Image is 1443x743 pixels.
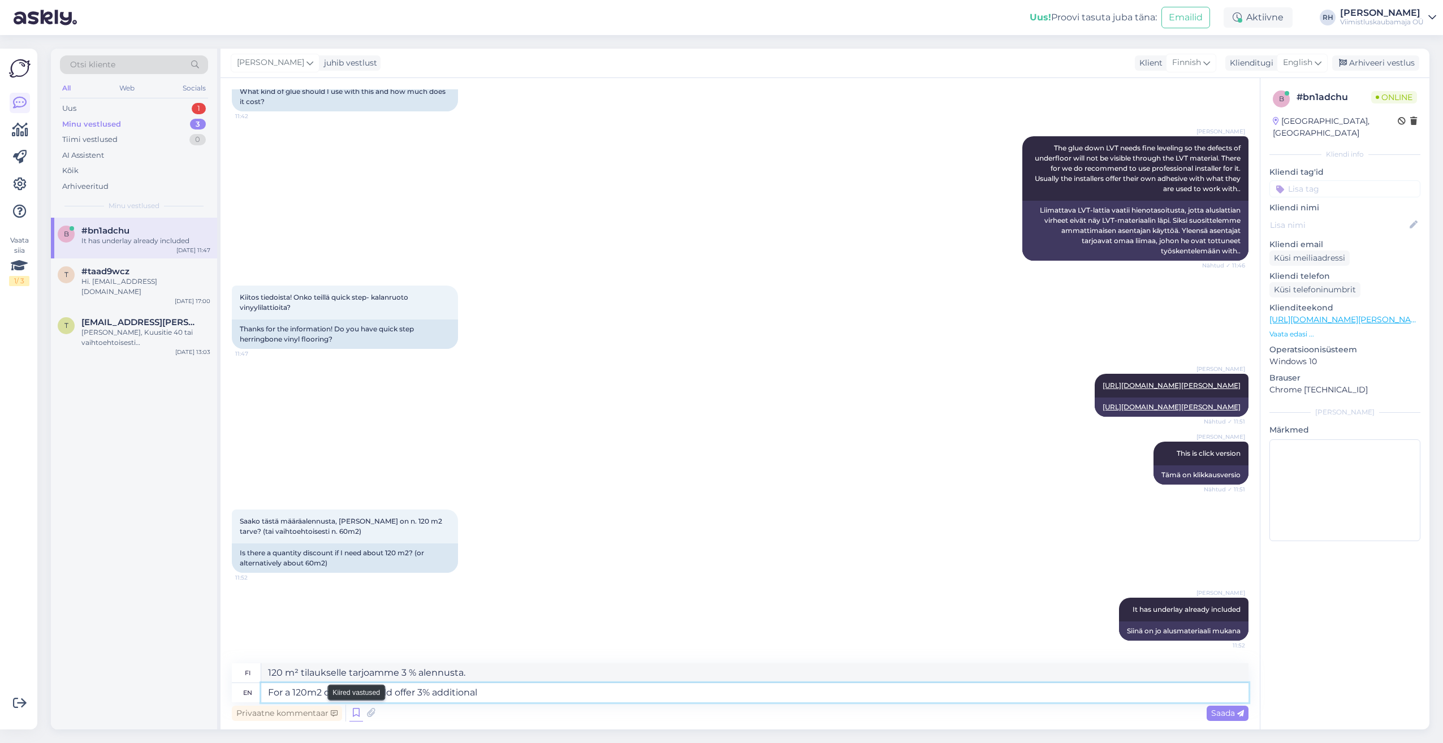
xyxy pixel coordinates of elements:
[1279,94,1284,103] span: b
[189,134,206,145] div: 0
[1161,7,1210,28] button: Emailid
[175,348,210,356] div: [DATE] 13:03
[81,277,210,297] div: Hi. [EMAIL_ADDRESS][DOMAIN_NAME]
[232,82,458,111] div: What kind of glue should I use with this and how much does it cost?
[1273,115,1398,139] div: [GEOGRAPHIC_DATA], [GEOGRAPHIC_DATA]
[117,81,137,96] div: Web
[1269,239,1420,250] p: Kliendi email
[1269,372,1420,384] p: Brauser
[1203,417,1245,426] span: Nähtud ✓ 11:51
[1269,149,1420,159] div: Kliendi info
[1269,302,1420,314] p: Klienditeekond
[1269,356,1420,368] p: Windows 10
[237,57,304,69] span: [PERSON_NAME]
[1103,381,1241,390] a: [URL][DOMAIN_NAME][PERSON_NAME]
[109,201,159,211] span: Minu vestlused
[1035,144,1242,193] span: The glue down LVT needs fine leveling so the defects of underfloor will not be visible through th...
[1211,708,1244,718] span: Saada
[1283,57,1312,69] span: English
[64,270,68,279] span: t
[261,663,1248,682] textarea: 120 m² tilaukselle tarjoamme 3 % alennusta.
[240,517,444,535] span: Saako tästä määräalennusta, [PERSON_NAME] on n. 120 m2 tarve? (tai vaihtoehtoisesti n. 60m2)
[1269,282,1360,297] div: Küsi telefoninumbrit
[81,236,210,246] div: It has underlay already included
[1153,465,1248,485] div: Tämä on klikkausversio
[81,327,210,348] div: [PERSON_NAME], Kuusitie 40 tai vaihtoehtoisesti [GEOGRAPHIC_DATA] [STREET_ADDRESS]
[1269,314,1425,325] a: [URL][DOMAIN_NAME][PERSON_NAME]
[1269,424,1420,436] p: Märkmed
[1332,55,1419,71] div: Arhiveeri vestlus
[235,573,278,582] span: 11:52
[62,134,118,145] div: Tiimi vestlused
[243,683,252,702] div: en
[64,321,68,330] span: t
[245,663,250,682] div: fi
[232,706,342,721] div: Privaatne kommentaar
[1269,384,1420,396] p: Chrome [TECHNICAL_ID]
[1269,250,1350,266] div: Küsi meiliaadressi
[1196,433,1245,441] span: [PERSON_NAME]
[261,683,1248,702] textarea: For a 120m2 order we cpuld offer 3% additional
[70,59,115,71] span: Otsi kliente
[1225,57,1273,69] div: Klienditugi
[1030,11,1157,24] div: Proovi tasuta juba täna:
[81,317,199,327] span: tero.heikkinen@gigantti.fi
[60,81,73,96] div: All
[1103,403,1241,411] a: [URL][DOMAIN_NAME][PERSON_NAME]
[235,112,278,120] span: 11:42
[81,266,129,277] span: #taad9wcz
[332,687,380,697] small: Kiired vastused
[1269,180,1420,197] input: Lisa tag
[1202,261,1245,270] span: Nähtud ✓ 11:46
[62,181,109,192] div: Arhiveeritud
[1270,219,1407,231] input: Lisa nimi
[176,246,210,254] div: [DATE] 11:47
[190,119,206,130] div: 3
[192,103,206,114] div: 1
[81,226,129,236] span: #bn1adchu
[235,349,278,358] span: 11:47
[1135,57,1163,69] div: Klient
[1269,407,1420,417] div: [PERSON_NAME]
[1320,10,1336,25] div: RH
[62,165,79,176] div: Kõik
[1196,127,1245,136] span: [PERSON_NAME]
[62,119,121,130] div: Minu vestlused
[1269,344,1420,356] p: Operatsioonisüsteem
[1297,90,1371,104] div: # bn1adchu
[62,150,104,161] div: AI Assistent
[1269,166,1420,178] p: Kliendi tag'id
[9,58,31,79] img: Askly Logo
[1224,7,1293,28] div: Aktiivne
[1371,91,1417,103] span: Online
[9,276,29,286] div: 1 / 3
[1119,621,1248,641] div: Siinä on jo alusmateriaali mukana
[1030,12,1051,23] b: Uus!
[1269,202,1420,214] p: Kliendi nimi
[1196,365,1245,373] span: [PERSON_NAME]
[62,103,76,114] div: Uus
[1022,201,1248,261] div: Liimattava LVT-lattia vaatii hienotasoitusta, jotta aluslattian virheet eivät näy LVT-materiaalin...
[1269,329,1420,339] p: Vaata edasi ...
[240,293,410,312] span: Kiitos tiedoista! Onko teillä quick step- kalanruoto vinyylilattioita?
[232,543,458,573] div: Is there a quantity discount if I need about 120 m2? (or alternatively about 60m2)
[64,230,69,238] span: b
[9,235,29,286] div: Vaata siia
[1172,57,1201,69] span: Finnish
[180,81,208,96] div: Socials
[1177,449,1241,457] span: This is click version
[1269,270,1420,282] p: Kliendi telefon
[319,57,377,69] div: juhib vestlust
[1196,589,1245,597] span: [PERSON_NAME]
[1340,8,1424,18] div: [PERSON_NAME]
[1203,485,1245,494] span: Nähtud ✓ 11:51
[1133,605,1241,614] span: It has underlay already included
[175,297,210,305] div: [DATE] 17:00
[1340,18,1424,27] div: Viimistluskaubamaja OÜ
[1340,8,1436,27] a: [PERSON_NAME]Viimistluskaubamaja OÜ
[232,319,458,349] div: Thanks for the information! Do you have quick step herringbone vinyl flooring?
[1203,641,1245,650] span: 11:52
